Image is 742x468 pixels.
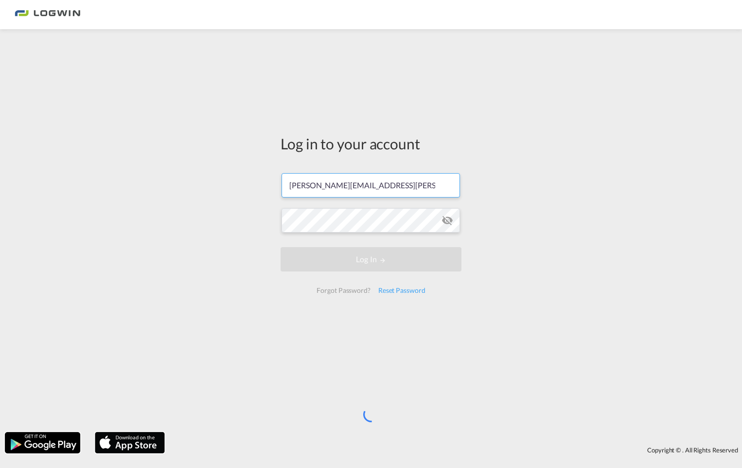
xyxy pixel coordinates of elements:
[374,282,429,299] div: Reset Password
[170,442,742,458] div: Copyright © . All Rights Reserved
[442,215,453,226] md-icon: icon-eye-off
[281,247,461,271] button: LOGIN
[282,173,460,198] input: Enter email/phone number
[4,431,81,454] img: google.png
[94,431,166,454] img: apple.png
[281,133,461,154] div: Log in to your account
[313,282,374,299] div: Forgot Password?
[15,4,80,26] img: 2761ae10d95411efa20a1f5e0282d2d7.png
